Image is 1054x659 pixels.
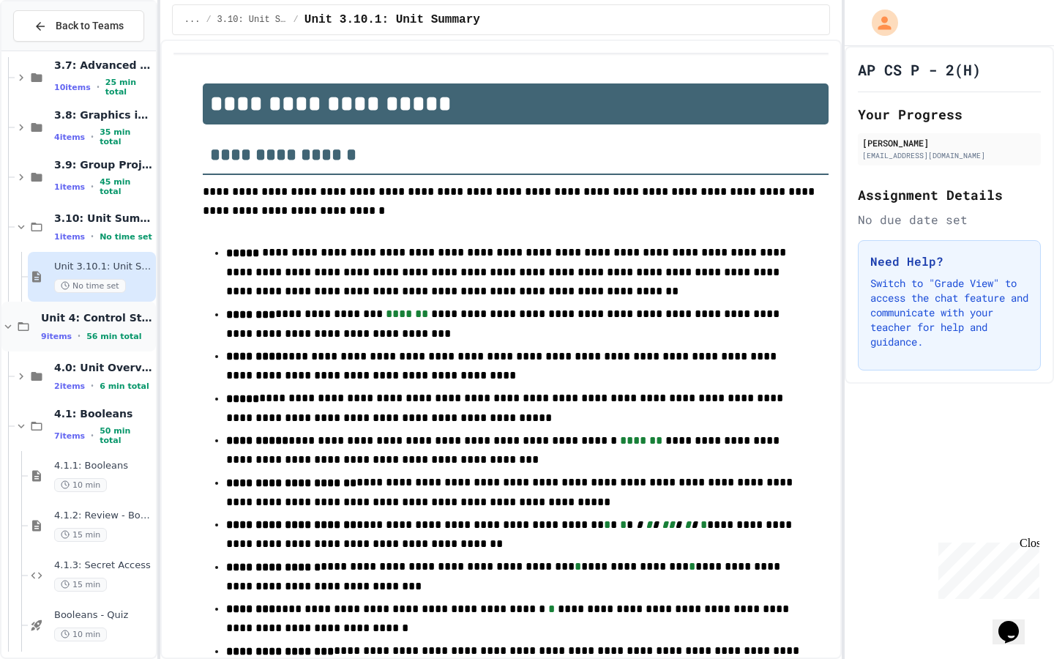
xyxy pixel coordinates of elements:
[294,14,299,26] span: /
[100,381,149,391] span: 6 min total
[54,478,107,492] span: 10 min
[13,10,144,42] button: Back to Teams
[870,253,1028,270] h3: Need Help?
[304,11,480,29] span: Unit 3.10.1: Unit Summary
[54,182,85,192] span: 1 items
[6,6,101,93] div: Chat with us now!Close
[858,211,1041,228] div: No due date set
[858,185,1041,205] h2: Assignment Details
[91,181,94,193] span: •
[54,609,153,622] span: Booleans - Quiz
[217,14,288,26] span: 3.10: Unit Summary
[184,14,201,26] span: ...
[54,212,153,225] span: 3.10: Unit Summary
[54,510,153,522] span: 4.1.2: Review - Booleans
[54,83,91,92] span: 10 items
[858,59,981,80] h1: AP CS P - 2(H)
[54,361,153,374] span: 4.0: Unit Overview
[54,261,153,273] span: Unit 3.10.1: Unit Summary
[54,108,153,122] span: 3.8: Graphics in Python
[54,578,107,592] span: 15 min
[54,559,153,572] span: 4.1.3: Secret Access
[91,430,94,442] span: •
[100,232,152,242] span: No time set
[54,407,153,420] span: 4.1: Booleans
[870,276,1028,349] p: Switch to "Grade View" to access the chat feature and communicate with your teacher for help and ...
[54,279,126,293] span: No time set
[41,311,153,324] span: Unit 4: Control Structures
[54,460,153,472] span: 4.1.1: Booleans
[100,177,153,196] span: 45 min total
[54,133,85,142] span: 4 items
[993,600,1039,644] iframe: chat widget
[54,59,153,72] span: 3.7: Advanced Math in Python
[54,232,85,242] span: 1 items
[97,81,100,93] span: •
[56,18,124,34] span: Back to Teams
[78,330,81,342] span: •
[856,6,902,40] div: My Account
[858,104,1041,124] h2: Your Progress
[100,426,153,445] span: 50 min total
[91,131,94,143] span: •
[91,231,94,242] span: •
[105,78,153,97] span: 25 min total
[41,332,72,341] span: 9 items
[54,628,107,641] span: 10 min
[54,381,85,391] span: 2 items
[86,332,141,341] span: 56 min total
[54,528,107,542] span: 15 min
[54,158,153,171] span: 3.9: Group Project - Mad Libs
[862,150,1036,161] div: [EMAIL_ADDRESS][DOMAIN_NAME]
[206,14,211,26] span: /
[932,537,1039,599] iframe: chat widget
[100,127,153,146] span: 35 min total
[91,380,94,392] span: •
[54,431,85,441] span: 7 items
[862,136,1036,149] div: [PERSON_NAME]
